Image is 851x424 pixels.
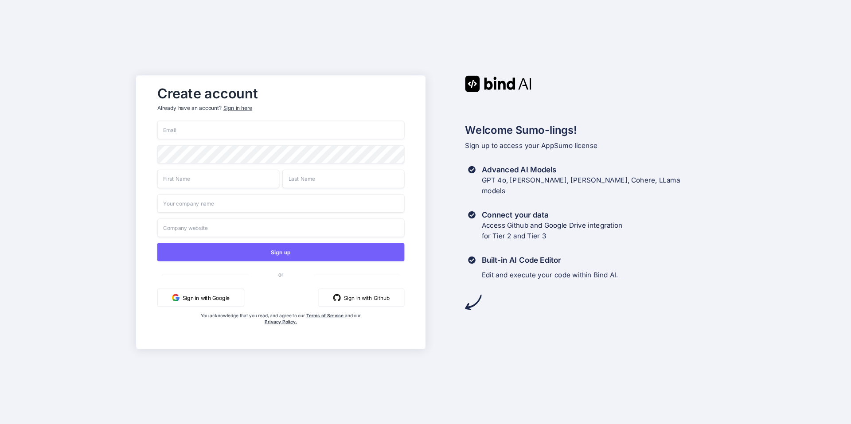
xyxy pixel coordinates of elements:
[465,75,531,92] img: Bind AI logo
[465,140,715,151] p: Sign up to access your AppSumo license
[465,122,715,138] h2: Welcome Sumo-lings!
[157,288,244,307] button: Sign in with Google
[482,255,618,265] h3: Built-in AI Code Editor
[482,175,680,196] p: GPT 4o, [PERSON_NAME], [PERSON_NAME], Cohere, LLama models
[157,194,405,213] input: Your company name
[199,312,363,342] div: You acknowledge that you read, and agree to our and our
[482,210,623,220] h3: Connect your data
[306,312,345,318] a: Terms of Service
[157,87,405,99] h2: Create account
[157,243,405,261] button: Sign up
[157,121,405,139] input: Email
[172,294,180,301] img: google
[282,169,404,188] input: Last Name
[319,288,405,307] button: Sign in with Github
[482,164,680,175] h3: Advanced AI Models
[465,294,481,310] img: arrow
[157,169,279,188] input: First Name
[482,220,623,241] p: Access Github and Google Drive integration for Tier 2 and Tier 3
[265,319,297,324] a: Privacy Policy.
[333,294,341,301] img: github
[157,104,405,112] p: Already have an account?
[482,270,618,280] p: Edit and execute your code within Bind AI.
[223,104,252,112] div: Sign in here
[248,265,313,283] span: or
[157,218,405,237] input: Company website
